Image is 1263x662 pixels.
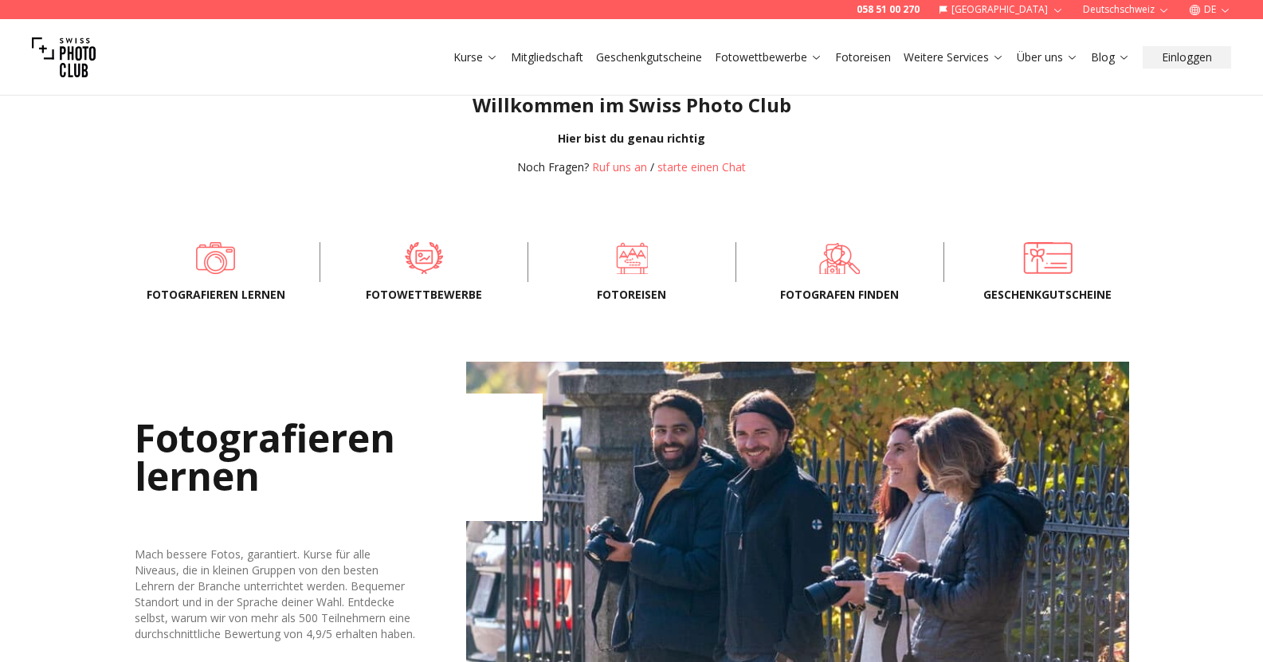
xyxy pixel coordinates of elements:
button: Kurse [447,46,504,69]
a: Fotoreisen [554,242,710,274]
span: Fotografieren lernen [138,287,294,303]
a: Fotografen finden [762,242,918,274]
button: Geschenkgutscheine [590,46,708,69]
button: Fotowettbewerbe [708,46,829,69]
button: starte einen Chat [657,159,746,175]
button: Weitere Services [897,46,1010,69]
button: Mitgliedschaft [504,46,590,69]
a: Fotowettbewerbe [346,242,502,274]
a: Blog [1091,49,1130,65]
a: Weitere Services [904,49,1004,65]
h2: Fotografieren lernen [135,394,543,521]
a: Fotoreisen [835,49,891,65]
a: Geschenkgutscheine [596,49,702,65]
a: Über uns [1017,49,1078,65]
a: Geschenkgutscheine [970,242,1126,274]
a: Mitgliedschaft [511,49,583,65]
a: Kurse [453,49,498,65]
a: Fotografieren lernen [138,242,294,274]
div: Hier bist du genau richtig [13,131,1250,147]
a: 058 51 00 270 [857,3,920,16]
div: Mach bessere Fotos, garantiert. Kurse für alle Niveaus, die in kleinen Gruppen von den besten Leh... [135,546,415,642]
span: Fotowettbewerbe [346,287,502,303]
span: Noch Fragen? [517,159,589,174]
span: Fotografen finden [762,287,918,303]
button: Blog [1085,46,1136,69]
div: / [517,159,746,175]
a: Ruf uns an [592,159,647,174]
button: Fotoreisen [829,46,897,69]
button: Einloggen [1143,46,1231,69]
img: Swiss photo club [32,25,96,89]
a: Fotowettbewerbe [715,49,822,65]
span: Geschenkgutscheine [970,287,1126,303]
span: Fotoreisen [554,287,710,303]
h1: Willkommen im Swiss Photo Club [13,92,1250,118]
button: Über uns [1010,46,1085,69]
